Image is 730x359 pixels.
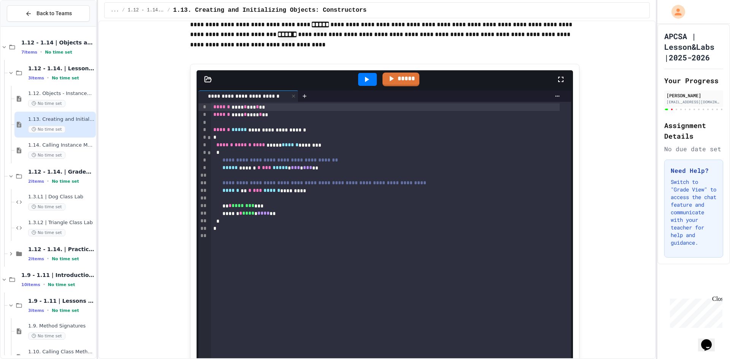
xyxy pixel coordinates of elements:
[28,142,94,149] span: 1.14. Calling Instance Methods
[698,329,722,351] iframe: chat widget
[21,39,94,46] span: 1.12 - 1.14 | Objects and Instances of Classes
[667,92,721,99] div: [PERSON_NAME]
[671,178,717,247] p: Switch to "Grade View" to access the chat feature and communicate with your teacher for help and ...
[28,152,65,159] span: No time set
[28,126,65,133] span: No time set
[40,49,42,55] span: •
[52,308,79,313] span: No time set
[28,297,94,304] span: 1.9 - 1.11 | Lessons and Notes
[28,349,94,355] span: 1.10. Calling Class Methods
[664,144,723,153] div: No due date set
[21,272,94,278] span: 1.9 - 1.11 | Introduction to Methods
[3,3,52,48] div: Chat with us now!Close
[45,50,72,55] span: No time set
[28,246,94,253] span: 1.12 - 1.14. | Practice Labs
[28,220,94,226] span: 1.3.L2 | Triangle Class Lab
[28,179,44,184] span: 2 items
[671,166,717,175] h3: Need Help?
[28,168,94,175] span: 1.12 - 1.14. | Graded Labs
[663,3,687,21] div: My Account
[28,65,94,72] span: 1.12 - 1.14. | Lessons and Notes
[28,229,65,236] span: No time set
[28,194,94,200] span: 1.3.L1 | Dog Class Lab
[128,7,164,13] span: 1.12 - 1.14. | Lessons and Notes
[48,282,75,287] span: No time set
[28,332,65,340] span: No time set
[21,282,40,287] span: 10 items
[52,76,79,81] span: No time set
[664,75,723,86] h2: Your Progress
[28,76,44,81] span: 3 items
[28,323,94,329] span: 1.9. Method Signatures
[28,308,44,313] span: 3 items
[664,31,723,63] h1: APCSA | Lesson&Labs |2025-2026
[47,307,49,313] span: •
[47,75,49,81] span: •
[21,50,37,55] span: 7 items
[111,7,119,13] span: ...
[52,179,79,184] span: No time set
[667,99,721,105] div: [EMAIL_ADDRESS][DOMAIN_NAME]
[28,203,65,210] span: No time set
[47,256,49,262] span: •
[28,90,94,97] span: 1.12. Objects - Instances of Classes
[167,7,170,13] span: /
[52,256,79,261] span: No time set
[28,256,44,261] span: 2 items
[7,5,90,22] button: Back to Teams
[43,282,45,288] span: •
[173,6,367,15] span: 1.13. Creating and Initializing Objects: Constructors
[667,296,722,328] iframe: chat widget
[664,120,723,141] h2: Assignment Details
[28,100,65,107] span: No time set
[36,9,72,17] span: Back to Teams
[28,116,94,123] span: 1.13. Creating and Initializing Objects: Constructors
[47,178,49,184] span: •
[122,7,125,13] span: /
